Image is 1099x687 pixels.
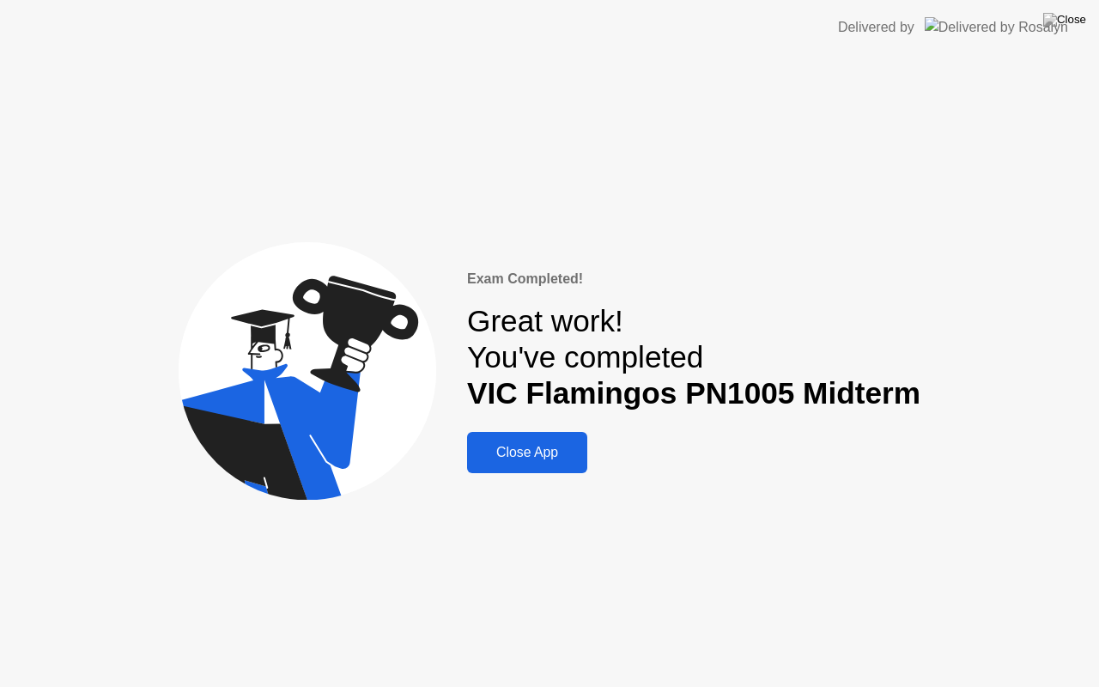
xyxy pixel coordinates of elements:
div: Great work! You've completed [467,303,920,412]
div: Close App [472,445,582,460]
button: Close App [467,432,587,473]
img: Close [1043,13,1086,27]
b: VIC Flamingos PN1005 Midterm [467,376,920,410]
div: Exam Completed! [467,269,920,289]
img: Delivered by Rosalyn [925,17,1068,37]
div: Delivered by [838,17,914,38]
